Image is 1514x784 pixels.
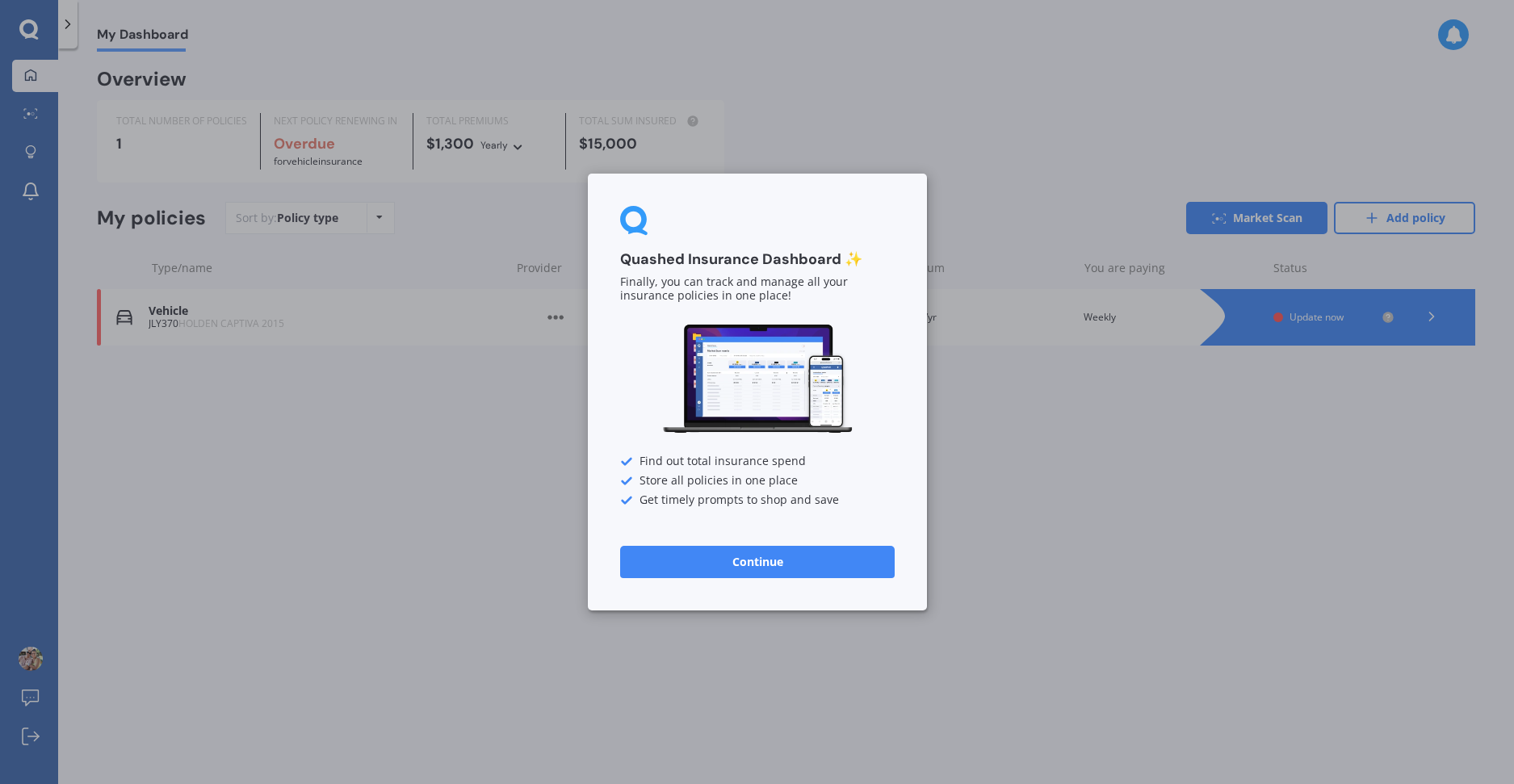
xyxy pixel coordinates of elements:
[620,494,895,507] div: Get timely prompts to shop and save
[620,475,895,488] div: Store all policies in one place
[661,322,854,436] img: Dashboard
[620,546,895,578] button: Continue
[620,455,895,468] div: Find out total insurance spend
[620,276,895,304] p: Finally, you can track and manage all your insurance policies in one place!
[620,250,895,269] h3: Quashed Insurance Dashboard ✨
